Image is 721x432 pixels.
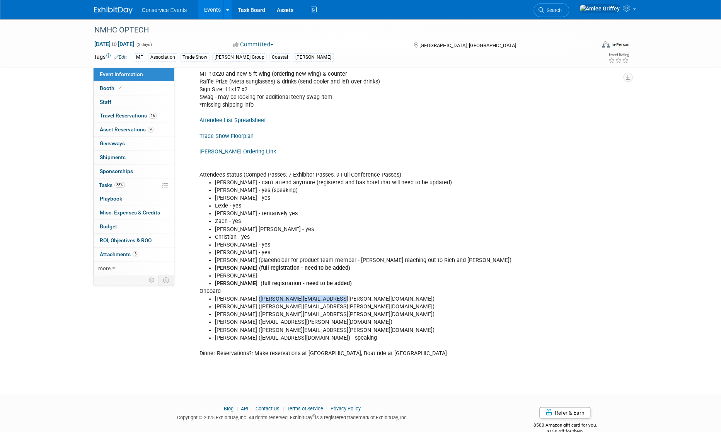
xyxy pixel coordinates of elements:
li: [PERSON_NAME] - tentatively yes [215,210,538,218]
a: Budget [94,220,174,233]
li: Zach - yes [215,218,538,225]
div: Event Format [550,40,629,52]
li: [PERSON_NAME] ([PERSON_NAME][EMAIL_ADDRESS][PERSON_NAME][DOMAIN_NAME]) [215,327,538,334]
a: Edit [114,54,127,60]
div: Association [148,53,177,61]
a: API [241,406,248,412]
li: [PERSON_NAME] ([PERSON_NAME][EMAIL_ADDRESS][PERSON_NAME][DOMAIN_NAME]) [215,295,538,303]
div: Trade Show [180,53,210,61]
span: Playbook [100,196,122,202]
li: [PERSON_NAME] - can't attend anymore (registered and has hotel that will need to be updated) [215,179,538,187]
li: [PERSON_NAME] [215,272,538,280]
b: [PERSON_NAME] (full registration - need to be added) [215,280,352,287]
span: | [235,406,240,412]
span: Booth [100,85,123,91]
a: Asset Reservations9 [94,123,174,136]
a: Staff [94,95,174,109]
span: Giveaways [100,140,125,146]
div: MF 10x20 and new 5 ft wing (ordering new wing) & counter Raffle Prize (Meta sunglasses) & drinks ... [194,66,542,361]
td: Personalize Event Tab Strip [145,275,159,285]
div: [PERSON_NAME] Group [212,53,267,61]
a: Playbook [94,192,174,206]
a: [PERSON_NAME] Ordering Link [199,148,276,155]
a: Search [534,3,569,17]
a: Blog [224,406,234,412]
img: Format-Inperson.png [602,41,610,48]
span: 16 [149,113,157,119]
span: (3 days) [136,42,152,47]
a: Shipments [94,151,174,164]
li: [PERSON_NAME] [PERSON_NAME] - yes [215,226,538,233]
a: Privacy Policy [331,406,361,412]
a: Trade Show Floorplan [199,133,254,139]
a: Sponsorships [94,165,174,178]
span: Attachments [100,251,138,257]
a: Attachments3 [94,248,174,261]
a: Event Information [94,68,174,81]
a: Refer & Earn [539,407,590,418]
li: [PERSON_NAME] ([PERSON_NAME][EMAIL_ADDRESS][PERSON_NAME][DOMAIN_NAME]) [215,303,538,311]
span: Conservice Events [142,7,187,13]
div: Coastal [269,53,290,61]
a: Giveaways [94,137,174,150]
sup: ® [312,414,315,418]
span: | [324,406,329,412]
img: ExhibitDay [94,7,133,14]
span: Travel Reservations [100,112,157,119]
span: to [111,41,118,47]
span: [DATE] [DATE] [94,41,135,48]
a: Tasks38% [94,179,174,192]
i: Booth reservation complete [118,86,122,90]
span: Shipments [100,154,126,160]
span: | [249,406,254,412]
span: 38% [114,182,125,188]
a: Booth [94,82,174,95]
li: [PERSON_NAME] - yes (speaking) [215,187,538,194]
div: MF [134,53,145,61]
div: NMHC OPTECH [92,23,584,37]
a: Terms of Service [287,406,323,412]
span: Staff [100,99,111,105]
li: [PERSON_NAME] ([EMAIL_ADDRESS][PERSON_NAME][DOMAIN_NAME]) [215,318,538,326]
li: [PERSON_NAME] - yes [215,249,538,257]
span: Tasks [99,182,125,188]
a: Misc. Expenses & Credits [94,206,174,219]
li: Lexie - yes [215,202,538,210]
li: [PERSON_NAME] (placeholder for product team member - [PERSON_NAME] reaching out to Rich and [PERS... [215,257,538,264]
a: more [94,262,174,275]
span: Budget [100,223,117,230]
a: Contact Us [256,406,280,412]
a: ROI, Objectives & ROO [94,234,174,247]
div: Event Rating [608,53,629,57]
td: Toggle Event Tabs [158,275,174,285]
li: [PERSON_NAME] ([EMAIL_ADDRESS][DOMAIN_NAME]) - speaking [215,334,538,342]
button: Committed [230,41,276,49]
td: Tags [94,53,127,62]
li: [PERSON_NAME] - yes [215,241,538,249]
li: [PERSON_NAME] - yes [215,194,538,202]
li: [PERSON_NAME] ([PERSON_NAME][EMAIL_ADDRESS][PERSON_NAME][DOMAIN_NAME]) [215,311,538,318]
span: 3 [133,251,138,257]
span: Search [544,7,562,13]
img: Amiee Griffey [579,4,620,13]
b: [PERSON_NAME] (full registration - need to be added) [215,265,350,271]
span: Event Information [100,71,143,77]
span: [GEOGRAPHIC_DATA], [GEOGRAPHIC_DATA] [419,43,516,48]
span: | [281,406,286,412]
div: Copyright © 2025 ExhibitDay, Inc. All rights reserved. ExhibitDay is a registered trademark of Ex... [94,412,491,421]
span: ROI, Objectives & ROO [100,237,152,243]
div: [PERSON_NAME] [293,53,334,61]
span: more [98,265,111,271]
div: In-Person [611,42,629,48]
span: Asset Reservations [100,126,153,133]
a: Attendee List Spreadsheet [199,117,266,124]
a: Travel Reservations16 [94,109,174,122]
span: Misc. Expenses & Credits [100,209,160,216]
span: Sponsorships [100,168,133,174]
li: Christian - yes [215,233,538,241]
span: 9 [148,127,153,133]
